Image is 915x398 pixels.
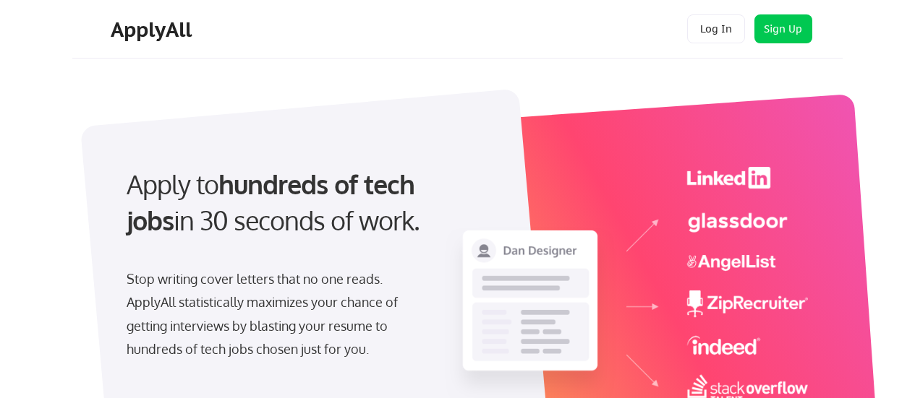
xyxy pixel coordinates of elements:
button: Log In [687,14,745,43]
div: Stop writing cover letters that no one reads. ApplyAll statistically maximizes your chance of get... [127,267,424,361]
div: ApplyAll [111,17,196,42]
div: Apply to in 30 seconds of work. [127,166,482,239]
button: Sign Up [754,14,812,43]
strong: hundreds of tech jobs [127,168,421,236]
